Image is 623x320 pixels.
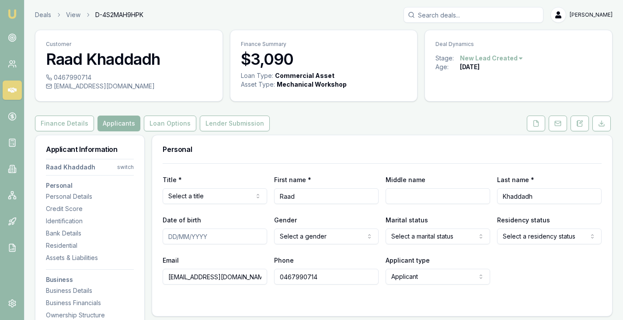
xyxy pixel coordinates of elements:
[46,204,134,213] div: Credit Score
[241,71,273,80] div: Loan Type:
[46,50,212,68] h3: Raad Khaddadh
[95,11,143,19] span: D-4S2MAH9HPK
[277,80,347,89] div: Mechanical Workshop
[570,11,613,18] span: [PERSON_NAME]
[460,54,524,63] button: New Lead Created
[163,146,602,153] h3: Personal
[274,216,297,224] label: Gender
[35,116,94,131] button: Finance Details
[46,286,134,295] div: Business Details
[386,176,425,183] label: Middle name
[200,116,270,131] button: Lender Submission
[386,257,430,264] label: Applicant type
[46,192,134,201] div: Personal Details
[46,183,134,189] h3: Personal
[35,11,51,19] a: Deals
[35,11,143,19] nav: breadcrumb
[435,41,602,48] p: Deal Dynamics
[46,82,212,91] div: [EMAIL_ADDRESS][DOMAIN_NAME]
[274,269,379,285] input: 0431 234 567
[7,9,17,19] img: emu-icon-u.png
[163,216,201,224] label: Date of birth
[386,216,428,224] label: Marital status
[163,257,179,264] label: Email
[46,311,134,320] div: Ownership Structure
[66,11,80,19] a: View
[46,241,134,250] div: Residential
[117,164,134,171] div: switch
[274,176,311,183] label: First name *
[241,41,407,48] p: Finance Summary
[274,257,294,264] label: Phone
[460,63,480,71] div: [DATE]
[435,63,460,71] div: Age:
[275,71,334,80] div: Commercial Asset
[404,7,543,23] input: Search deals
[46,229,134,238] div: Bank Details
[142,116,198,131] a: Loan Options
[163,176,182,183] label: Title *
[497,176,534,183] label: Last name *
[163,229,267,244] input: DD/MM/YYYY
[46,146,134,153] h3: Applicant Information
[46,299,134,307] div: Business Financials
[46,217,134,225] div: Identification
[241,50,407,68] h3: $3,090
[46,163,95,172] div: Raad Khaddadh
[96,116,142,131] a: Applicants
[144,116,196,131] button: Loan Options
[46,73,212,82] div: 0467990714
[241,80,275,89] div: Asset Type :
[46,253,134,262] div: Assets & Liabilities
[46,277,134,283] h3: Business
[435,54,460,63] div: Stage:
[97,116,140,131] button: Applicants
[35,116,96,131] a: Finance Details
[46,41,212,48] p: Customer
[198,116,271,131] a: Lender Submission
[497,216,550,224] label: Residency status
